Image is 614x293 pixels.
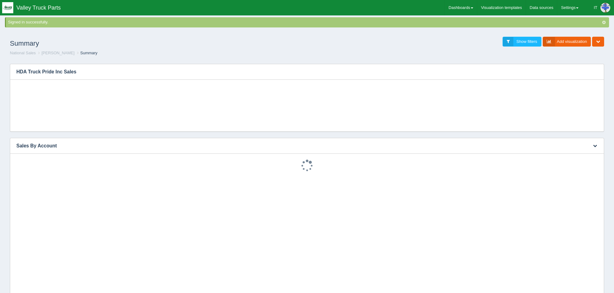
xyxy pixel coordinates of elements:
[10,138,585,154] h3: Sales By Account
[2,2,13,13] img: q1blfpkbivjhsugxdrfq.png
[10,64,595,80] h3: HDA Truck Pride Inc Sales
[8,19,608,25] div: Signed in successfully.
[503,37,541,47] a: Show filters
[543,37,591,47] a: Add visualization
[10,37,307,50] h1: Summary
[16,5,61,11] span: Valley Truck Parts
[594,2,597,14] div: IT
[10,51,36,55] a: National Sales
[41,51,74,55] a: [PERSON_NAME]
[516,39,537,44] span: Show filters
[76,50,98,56] li: Summary
[600,3,610,13] img: Profile Picture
